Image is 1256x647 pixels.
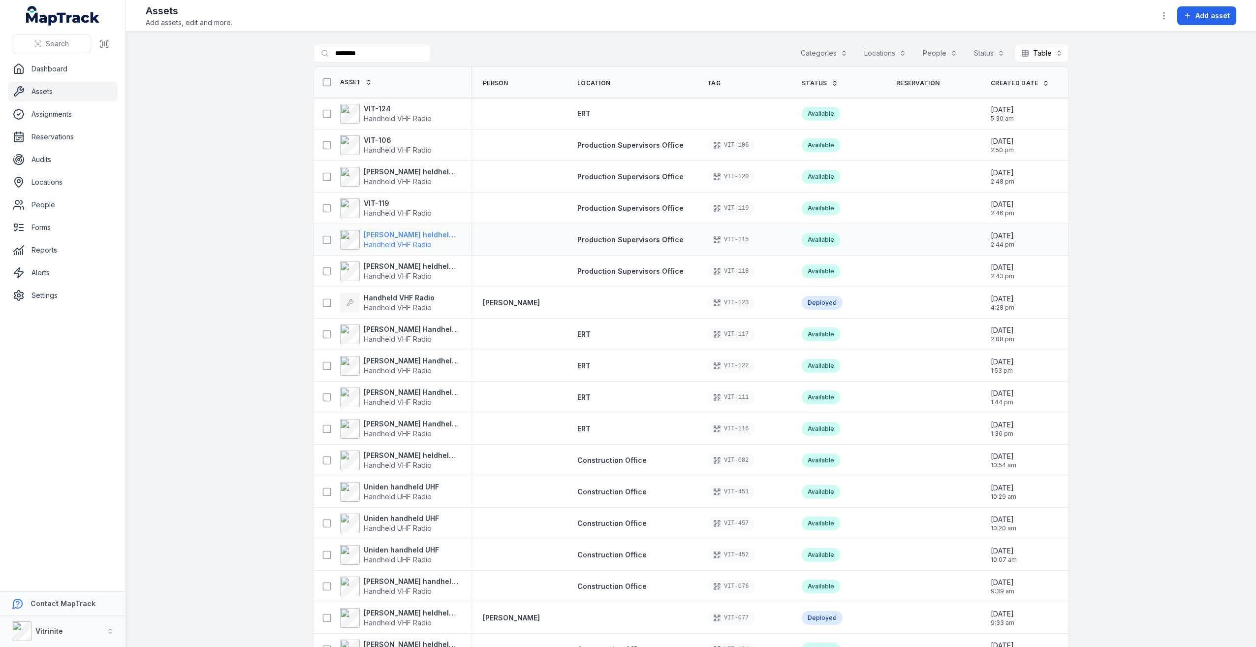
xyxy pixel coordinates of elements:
[340,419,459,439] a: [PERSON_NAME] Handheld VHF RadioHandheld VHF Radio
[991,524,1016,532] span: 10:20 am
[8,127,118,147] a: Reservations
[364,324,459,334] strong: [PERSON_NAME] Handheld VHF Radio
[991,367,1014,375] span: 1:53 pm
[577,487,647,497] a: Construction Office
[991,357,1014,367] span: [DATE]
[991,515,1016,532] time: 02/07/2025, 10:20:13 am
[707,233,754,247] div: VIT-115
[707,453,754,467] div: VIT-082
[991,136,1014,154] time: 29/07/2025, 2:50:29 pm
[364,419,459,429] strong: [PERSON_NAME] Handheld VHF Radio
[991,199,1014,217] time: 29/07/2025, 2:46:29 pm
[707,390,754,404] div: VIT-111
[577,266,684,276] a: Production Supervisors Office
[991,304,1014,312] span: 4:28 pm
[707,611,754,625] div: VIT-077
[8,104,118,124] a: Assignments
[340,514,439,533] a: Uniden handheld UHFHandheld UHF Radio
[991,420,1014,438] time: 09/07/2025, 1:36:40 pm
[858,44,912,63] button: Locations
[802,611,843,625] div: Deployed
[802,79,838,87] a: Status
[577,267,684,275] span: Production Supervisors Office
[991,272,1014,280] span: 2:43 pm
[1177,6,1236,25] button: Add asset
[577,330,591,338] span: ERT
[364,388,459,397] strong: [PERSON_NAME] Handheld VHF Radio
[991,556,1017,564] span: 10:07 am
[802,453,840,467] div: Available
[364,618,432,627] span: Handheld VHF Radio
[991,335,1014,343] span: 2:08 pm
[364,514,439,523] strong: Uniden handheld UHF
[364,587,432,595] span: Handheld VHF Radio
[707,201,754,215] div: VIT-119
[340,482,439,502] a: Uniden handheld UHFHandheld UHF Radio
[802,201,840,215] div: Available
[707,548,754,562] div: VIT-452
[707,138,754,152] div: VIT-106
[991,461,1016,469] span: 10:54 am
[802,390,840,404] div: Available
[577,203,684,213] a: Production Supervisors Office
[8,82,118,101] a: Assets
[577,424,591,434] a: ERT
[340,261,459,281] a: [PERSON_NAME] heldheld VHF radioHandheld VHF Radio
[577,392,591,402] a: ERT
[26,6,100,26] a: MapTrack
[991,546,1017,564] time: 02/07/2025, 10:07:40 am
[802,264,840,278] div: Available
[340,356,459,376] a: [PERSON_NAME] Handheld VHF RadioHandheld VHF Radio
[46,39,69,49] span: Search
[577,487,647,496] span: Construction Office
[802,485,840,499] div: Available
[707,170,754,184] div: VIT-120
[8,195,118,215] a: People
[483,298,540,308] strong: [PERSON_NAME]
[577,456,647,464] span: Construction Office
[991,115,1014,123] span: 5:30 am
[991,79,1049,87] a: Created Date
[364,303,432,312] span: Handheld VHF Radio
[364,177,432,186] span: Handheld VHF Radio
[364,545,439,555] strong: Uniden handheld UHF
[577,235,684,245] a: Production Supervisors Office
[577,204,684,212] span: Production Supervisors Office
[8,240,118,260] a: Reports
[340,577,459,596] a: [PERSON_NAME] handheld VHF radioHandheld VHF Radio
[577,141,684,149] span: Production Supervisors Office
[991,294,1014,304] span: [DATE]
[364,240,432,249] span: Handheld VHF Radio
[483,613,540,623] strong: [PERSON_NAME]
[968,44,1011,63] button: Status
[364,209,432,217] span: Handheld VHF Radio
[8,263,118,283] a: Alerts
[802,138,840,152] div: Available
[991,619,1014,627] span: 9:33 am
[991,105,1014,115] span: [DATE]
[991,483,1016,493] span: [DATE]
[991,398,1014,406] span: 1:44 pm
[364,555,432,564] span: Handheld UHF Radio
[991,493,1016,501] span: 10:29 am
[991,420,1014,430] span: [DATE]
[364,272,432,280] span: Handheld VHF Radio
[12,34,91,53] button: Search
[991,430,1014,438] span: 1:36 pm
[340,608,459,628] a: [PERSON_NAME] heldheld VHF radioHandheld VHF Radio
[483,79,508,87] span: Person
[364,451,459,460] strong: [PERSON_NAME] heldheld VHF radio
[364,608,459,618] strong: [PERSON_NAME] heldheld VHF radio
[577,582,647,591] a: Construction Office
[340,135,432,155] a: VIT-106Handheld VHF Radio
[340,104,432,124] a: VIT-124Handheld VHF Radio
[802,517,840,530] div: Available
[577,109,591,118] span: ERT
[577,424,591,433] span: ERT
[794,44,854,63] button: Categories
[364,577,459,586] strong: [PERSON_NAME] handheld VHF radio
[577,172,684,181] span: Production Supervisors Office
[991,168,1014,178] span: [DATE]
[991,241,1014,249] span: 2:44 pm
[991,452,1016,469] time: 02/07/2025, 10:54:55 am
